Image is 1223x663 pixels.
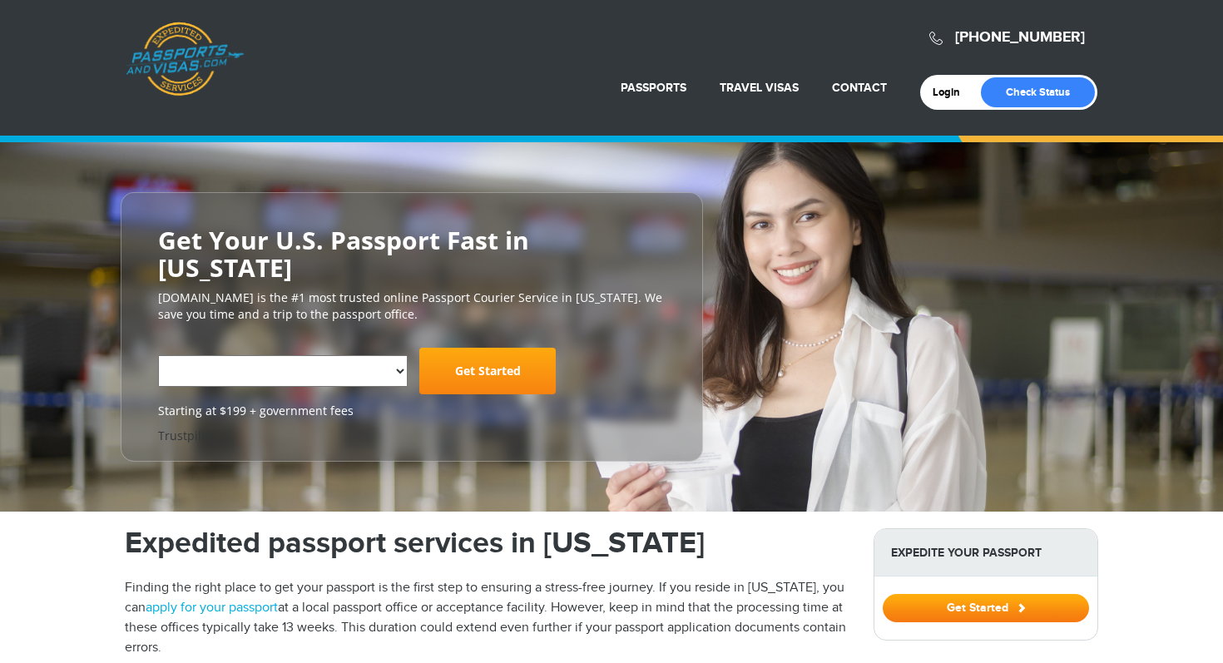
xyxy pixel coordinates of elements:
[419,348,556,394] a: Get Started
[933,86,972,99] a: Login
[883,601,1089,614] a: Get Started
[874,529,1097,576] strong: Expedite Your Passport
[158,428,212,443] a: Trustpilot
[981,77,1095,107] a: Check Status
[125,578,849,658] p: Finding the right place to get your passport is the first step to ensuring a stress-free journey....
[158,289,666,323] p: [DOMAIN_NAME] is the #1 most trusted online Passport Courier Service in [US_STATE]. We save you t...
[125,528,849,558] h1: Expedited passport services in [US_STATE]
[126,22,244,96] a: Passports & [DOMAIN_NAME]
[955,28,1085,47] a: [PHONE_NUMBER]
[146,600,278,616] a: apply for your passport
[158,403,666,419] span: Starting at $199 + government fees
[621,81,686,95] a: Passports
[158,226,666,281] h2: Get Your U.S. Passport Fast in [US_STATE]
[720,81,799,95] a: Travel Visas
[832,81,887,95] a: Contact
[883,594,1089,622] button: Get Started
